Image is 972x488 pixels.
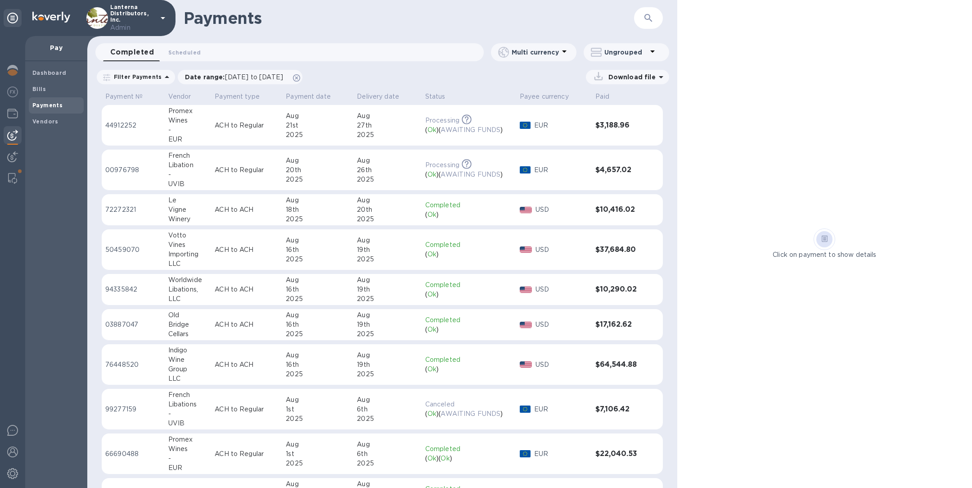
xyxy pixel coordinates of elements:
[168,151,208,160] div: French
[286,285,350,294] div: 16th
[425,444,513,454] p: Completed
[32,43,80,52] p: Pay
[357,459,418,468] div: 2025
[425,290,513,299] div: ( )
[286,369,350,379] div: 2025
[427,454,436,463] p: Ok
[425,250,513,259] div: ( )
[286,214,350,224] div: 2025
[520,246,532,253] img: USD
[595,166,643,174] h3: $4,657.02
[425,210,513,219] div: ( )
[286,236,350,245] div: Aug
[225,73,283,81] span: [DATE] to [DATE]
[168,285,208,294] div: Libations,
[168,205,208,214] div: Vigne
[425,92,445,101] p: Status
[105,449,161,459] p: 66690488
[7,87,18,97] img: Foreign exchange
[520,322,532,328] img: USD
[595,450,643,458] h3: $22,040.53
[425,315,513,325] p: Completed
[357,165,418,175] div: 26th
[425,454,513,463] div: ( ) ( )
[425,280,513,290] p: Completed
[215,405,279,414] p: ACH to Regular
[286,175,350,184] div: 2025
[357,369,418,379] div: 2025
[286,196,350,205] div: Aug
[168,160,208,170] div: Libation
[357,294,418,304] div: 2025
[110,46,154,59] span: Completed
[595,246,643,254] h3: $37,684.80
[357,395,418,405] div: Aug
[441,170,500,179] p: AWAITING FUNDS
[427,409,436,419] p: Ok
[357,130,418,140] div: 2025
[286,165,350,175] div: 20th
[441,125,500,135] p: AWAITING FUNDS
[425,116,459,125] p: Processing
[32,69,67,76] b: Dashboard
[185,73,288,82] p: Date range :
[168,48,201,57] span: Scheduled
[605,73,656,82] p: Download file
[425,409,513,419] div: ( ) ( )
[286,395,350,405] div: Aug
[215,92,271,101] span: Payment type
[357,449,418,459] div: 6th
[168,240,208,250] div: Vines
[105,320,161,329] p: 03887047
[535,320,589,329] p: USD
[215,165,279,175] p: ACH to Regular
[425,125,513,135] div: ( ) ( )
[357,245,418,255] div: 19th
[595,285,643,294] h3: $10,290.02
[105,92,143,101] p: Payment №
[425,355,513,365] p: Completed
[110,4,155,32] p: Lanterna Distributors, Inc.
[595,121,643,130] h3: $3,188.96
[534,121,588,130] p: EUR
[32,102,63,109] b: Payments
[32,12,70,23] img: Logo
[215,92,260,101] p: Payment type
[535,285,589,294] p: USD
[595,92,621,101] span: Paid
[105,285,161,294] p: 94335842
[520,207,532,213] img: USD
[286,459,350,468] div: 2025
[215,285,279,294] p: ACH to ACH
[168,409,208,419] div: -
[512,48,559,57] p: Multi currency
[425,201,513,210] p: Completed
[357,440,418,449] div: Aug
[168,320,208,329] div: Bridge
[168,106,208,116] div: Promex
[357,111,418,121] div: Aug
[105,245,161,255] p: 50459070
[286,92,331,101] p: Payment date
[357,214,418,224] div: 2025
[168,231,208,240] div: Votto
[105,92,154,101] span: Payment №
[286,449,350,459] div: 1st
[168,135,208,144] div: EUR
[32,118,58,125] b: Vendors
[286,156,350,165] div: Aug
[286,414,350,424] div: 2025
[168,310,208,320] div: Old
[178,70,302,84] div: Date range:[DATE] to [DATE]
[286,351,350,360] div: Aug
[520,287,532,293] img: USD
[286,440,350,449] div: Aug
[595,205,643,214] h3: $10,416.02
[773,250,876,260] p: Click on payment to show details
[520,92,569,101] p: Payee currency
[441,454,450,463] p: Ok
[286,130,350,140] div: 2025
[357,92,399,101] p: Delivery date
[286,111,350,121] div: Aug
[286,245,350,255] div: 16th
